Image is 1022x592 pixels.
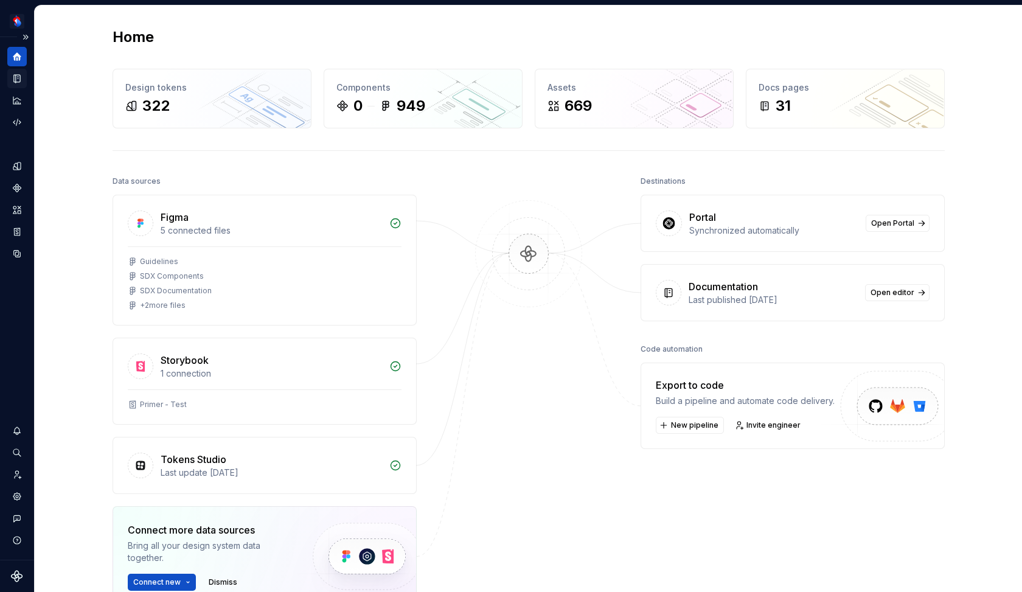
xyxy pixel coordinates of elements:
[656,378,835,392] div: Export to code
[7,156,27,176] a: Design tokens
[689,225,858,237] div: Synchronized automatically
[209,577,237,587] span: Dismiss
[7,91,27,110] a: Analytics
[656,417,724,434] button: New pipeline
[128,574,196,591] button: Connect new
[7,222,27,242] a: Storybook stories
[7,47,27,66] a: Home
[336,82,510,94] div: Components
[7,509,27,528] button: Contact support
[746,69,945,128] a: Docs pages31
[128,540,292,564] div: Bring all your design system data together.
[161,367,382,380] div: 1 connection
[133,577,181,587] span: Connect new
[871,218,914,228] span: Open Portal
[7,465,27,484] a: Invite team
[746,420,801,430] span: Invite engineer
[535,69,734,128] a: Assets669
[10,14,24,29] img: fc0ed557-73b3-4f8f-bd58-0c7fdd7a87c5.png
[7,487,27,506] a: Settings
[656,395,835,407] div: Build a pipeline and automate code delivery.
[113,437,417,494] a: Tokens StudioLast update [DATE]
[689,210,716,225] div: Portal
[866,215,930,232] a: Open Portal
[113,173,161,190] div: Data sources
[161,353,209,367] div: Storybook
[865,284,930,301] a: Open editor
[140,257,178,266] div: Guidelines
[397,96,425,116] div: 949
[731,417,806,434] a: Invite engineer
[11,570,23,582] svg: Supernova Logo
[113,195,417,326] a: Figma5 connected filesGuidelinesSDX ComponentsSDX Documentation+2more files
[7,443,27,462] button: Search ⌘K
[7,200,27,220] a: Assets
[161,467,382,479] div: Last update [DATE]
[671,420,718,430] span: New pipeline
[7,178,27,198] a: Components
[871,288,914,298] span: Open editor
[140,271,204,281] div: SDX Components
[759,82,932,94] div: Docs pages
[161,452,226,467] div: Tokens Studio
[140,400,187,409] div: Primer - Test
[7,113,27,132] a: Code automation
[17,29,34,46] button: Expand sidebar
[689,294,858,306] div: Last published [DATE]
[776,96,791,116] div: 31
[113,27,154,47] h2: Home
[7,421,27,441] button: Notifications
[125,82,299,94] div: Design tokens
[689,279,758,294] div: Documentation
[547,82,721,94] div: Assets
[113,69,311,128] a: Design tokens322
[161,210,189,225] div: Figma
[7,69,27,88] a: Documentation
[128,523,292,537] div: Connect more data sources
[140,301,186,310] div: + 2 more files
[142,96,170,116] div: 322
[7,244,27,263] a: Data sources
[324,69,523,128] a: Components0949
[565,96,592,116] div: 669
[140,286,212,296] div: SDX Documentation
[161,225,382,237] div: 5 connected files
[641,173,686,190] div: Destinations
[113,338,417,425] a: Storybook1 connectionPrimer - Test
[203,574,243,591] button: Dismiss
[641,341,703,358] div: Code automation
[353,96,363,116] div: 0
